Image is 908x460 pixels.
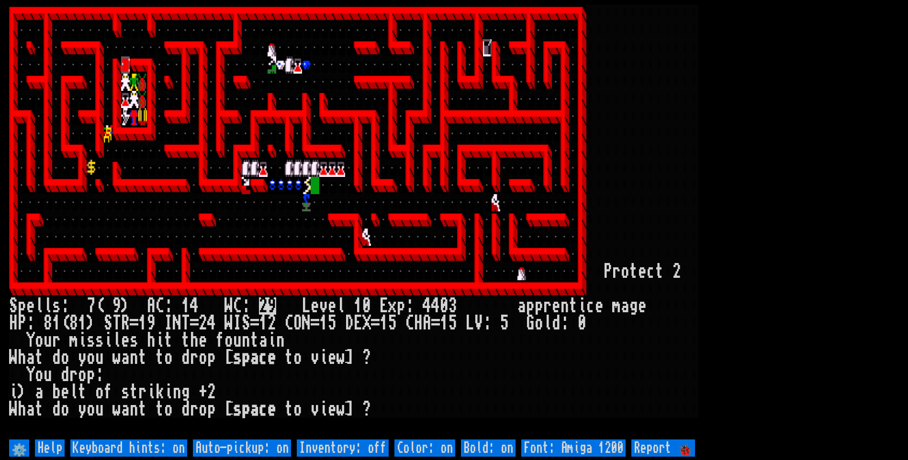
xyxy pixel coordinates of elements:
[250,401,259,418] div: a
[612,297,621,315] div: m
[371,315,380,332] div: =
[543,297,552,315] div: r
[423,297,431,315] div: 4
[543,315,552,332] div: l
[328,297,336,315] div: e
[242,332,250,349] div: n
[673,263,681,280] div: 2
[268,401,276,418] div: e
[405,315,414,332] div: C
[431,297,440,315] div: 4
[199,401,207,418] div: o
[552,297,560,315] div: e
[121,315,130,332] div: R
[259,315,268,332] div: 1
[130,383,138,401] div: t
[362,297,371,315] div: 0
[328,315,336,332] div: 5
[95,366,104,383] div: :
[26,315,35,332] div: :
[164,315,173,332] div: I
[448,315,457,332] div: 5
[250,349,259,366] div: a
[164,297,173,315] div: :
[87,401,95,418] div: o
[552,315,560,332] div: d
[18,315,26,332] div: P
[535,315,543,332] div: o
[35,349,44,366] div: t
[328,349,336,366] div: e
[52,315,61,332] div: 1
[621,297,629,315] div: a
[521,439,626,457] input: Font: Amiga 1200
[121,349,130,366] div: a
[207,401,216,418] div: p
[586,297,595,315] div: c
[164,349,173,366] div: o
[311,349,319,366] div: v
[336,297,345,315] div: l
[61,349,69,366] div: o
[190,401,199,418] div: r
[302,315,311,332] div: N
[578,315,586,332] div: 0
[173,315,181,332] div: N
[461,439,516,457] input: Bold: on
[311,315,319,332] div: =
[156,401,164,418] div: t
[156,332,164,349] div: i
[483,315,492,332] div: :
[354,297,362,315] div: 1
[78,349,87,366] div: y
[345,349,354,366] div: ]
[156,349,164,366] div: t
[112,401,121,418] div: w
[380,315,388,332] div: 1
[560,297,569,315] div: n
[199,315,207,332] div: 2
[61,401,69,418] div: o
[70,439,187,457] input: Keyboard hints: on
[9,315,18,332] div: H
[394,439,455,457] input: Color: on
[293,349,302,366] div: o
[285,349,293,366] div: t
[655,263,664,280] div: t
[78,401,87,418] div: y
[631,439,695,457] input: Report 🐞
[35,439,65,457] input: Help
[164,332,173,349] div: t
[595,297,604,315] div: e
[319,349,328,366] div: i
[78,315,87,332] div: 1
[285,401,293,418] div: t
[578,297,586,315] div: i
[440,315,448,332] div: 1
[138,349,147,366] div: t
[9,349,18,366] div: W
[147,383,156,401] div: i
[268,297,276,315] mark: 9
[121,332,130,349] div: e
[233,349,242,366] div: s
[18,297,26,315] div: p
[560,315,569,332] div: :
[26,332,35,349] div: Y
[78,366,87,383] div: o
[629,263,638,280] div: t
[87,332,95,349] div: s
[293,401,302,418] div: o
[319,297,328,315] div: v
[61,383,69,401] div: e
[18,349,26,366] div: h
[26,297,35,315] div: e
[216,332,224,349] div: f
[190,315,199,332] div: =
[130,401,138,418] div: n
[397,297,405,315] div: p
[69,332,78,349] div: m
[259,349,268,366] div: c
[61,315,69,332] div: (
[354,315,362,332] div: E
